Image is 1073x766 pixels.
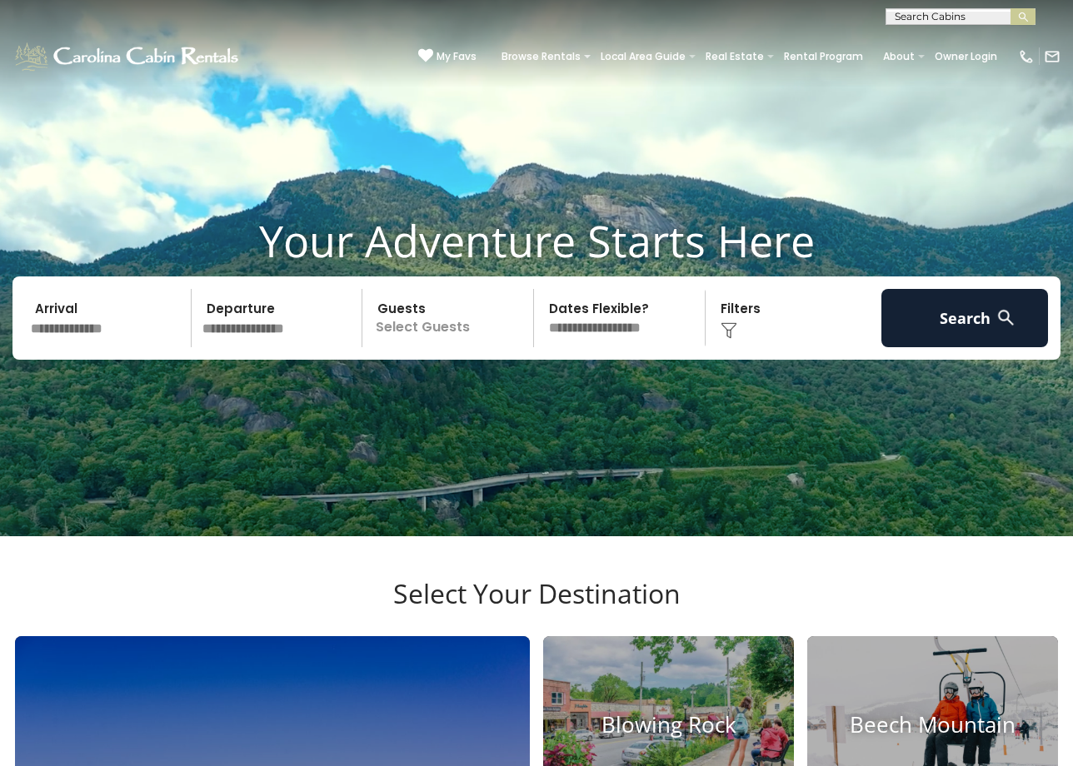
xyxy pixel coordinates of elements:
a: Rental Program [776,45,871,68]
h4: Blowing Rock [543,712,794,738]
a: About [875,45,923,68]
a: Browse Rentals [493,45,589,68]
a: Owner Login [926,45,1006,68]
img: search-regular-white.png [996,307,1016,328]
a: My Favs [418,48,477,65]
img: filter--v1.png [721,322,737,339]
span: My Favs [437,49,477,64]
a: Real Estate [697,45,772,68]
img: phone-regular-white.png [1018,48,1035,65]
p: Select Guests [367,289,533,347]
a: Local Area Guide [592,45,694,68]
h3: Select Your Destination [12,578,1061,636]
h1: Your Adventure Starts Here [12,215,1061,266]
img: White-1-1-2.png [12,40,243,73]
button: Search [881,289,1048,347]
img: mail-regular-white.png [1044,48,1061,65]
h4: Beech Mountain [807,712,1058,738]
